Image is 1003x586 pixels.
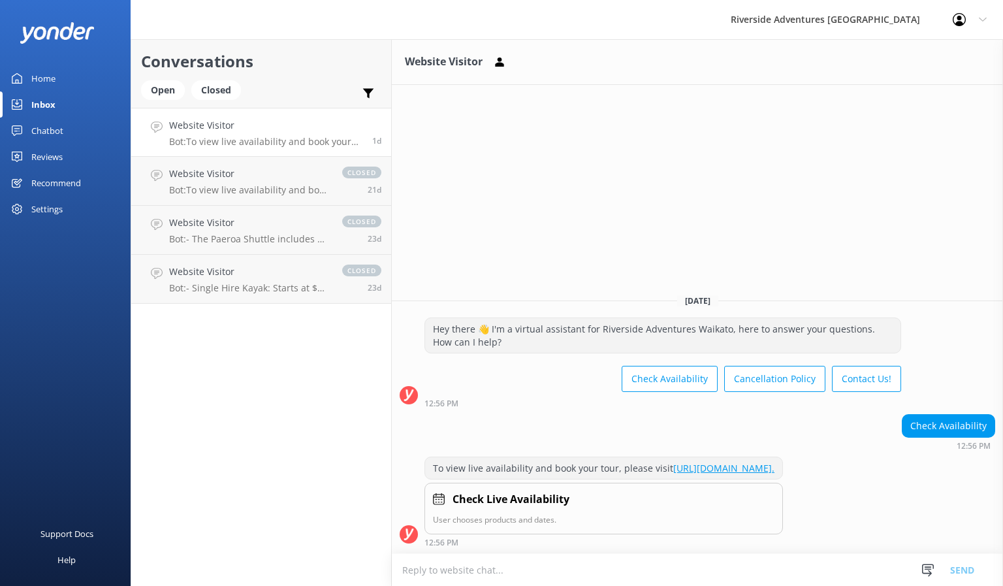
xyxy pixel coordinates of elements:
p: Bot: - The Paeroa Shuttle includes a one way ride with you and your bike. - The Mangakino Shuttle... [169,233,329,245]
button: Contact Us! [832,366,901,392]
p: Bot: To view live availability and book your tour, please visit [URL][DOMAIN_NAME]. [169,136,362,148]
strong: 12:56 PM [424,539,458,547]
a: Website VisitorBot:- Single Hire Kayak: Starts at $51 for a half day and $83 for a full day. For ... [131,255,391,304]
p: Bot: - Single Hire Kayak: Starts at $51 for a half day and $83 for a full day. For more details, ... [169,282,329,294]
a: Website VisitorBot:To view live availability and book your tour, please visit [URL][DOMAIN_NAME].1d [131,108,391,157]
div: Hey there 👋 I'm a virtual assistant for Riverside Adventures Waikato, here to answer your questio... [425,318,900,353]
p: User chooses products and dates. [433,513,774,526]
button: Check Availability [622,366,718,392]
div: Recommend [31,170,81,196]
span: closed [342,216,381,227]
h4: Website Visitor [169,118,362,133]
h3: Website Visitor [405,54,483,71]
a: Website VisitorBot:- The Paeroa Shuttle includes a one way ride with you and your bike. - The Man... [131,206,391,255]
span: closed [342,265,381,276]
div: Closed [191,80,241,100]
div: Sep 18 2025 12:56pm (UTC +12:00) Pacific/Auckland [424,399,901,408]
p: Bot: To view live availability and book your tour, click [URL][DOMAIN_NAME]. [169,184,329,196]
div: Open [141,80,185,100]
img: yonder-white-logo.png [20,22,95,44]
span: Aug 29 2025 10:21am (UTC +12:00) Pacific/Auckland [368,184,381,195]
h4: Website Visitor [169,167,329,181]
strong: 12:56 PM [957,442,991,450]
h4: Website Visitor [169,265,329,279]
a: Closed [191,82,247,97]
div: Reviews [31,144,63,170]
div: Home [31,65,56,91]
h4: Website Visitor [169,216,329,230]
a: Website VisitorBot:To view live availability and book your tour, click [URL][DOMAIN_NAME].closed21d [131,157,391,206]
span: Sep 18 2025 12:56pm (UTC +12:00) Pacific/Auckland [372,135,381,146]
div: Settings [31,196,63,222]
div: To view live availability and book your tour, please visit [425,457,782,480]
div: Inbox [31,91,56,118]
span: Aug 27 2025 09:46am (UTC +12:00) Pacific/Auckland [368,233,381,244]
span: closed [342,167,381,178]
div: Sep 18 2025 12:56pm (UTC +12:00) Pacific/Auckland [424,538,783,547]
strong: 12:56 PM [424,400,458,408]
div: Sep 18 2025 12:56pm (UTC +12:00) Pacific/Auckland [902,441,995,450]
h4: Check Live Availability [453,491,569,508]
a: Open [141,82,191,97]
div: Check Availability [902,415,995,437]
div: Support Docs [40,521,93,547]
div: Help [57,547,76,573]
span: Aug 27 2025 05:47am (UTC +12:00) Pacific/Auckland [368,282,381,293]
span: [DATE] [677,295,718,306]
button: Cancellation Policy [724,366,825,392]
div: Chatbot [31,118,63,144]
h2: Conversations [141,49,381,74]
a: [URL][DOMAIN_NAME]. [673,462,774,474]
